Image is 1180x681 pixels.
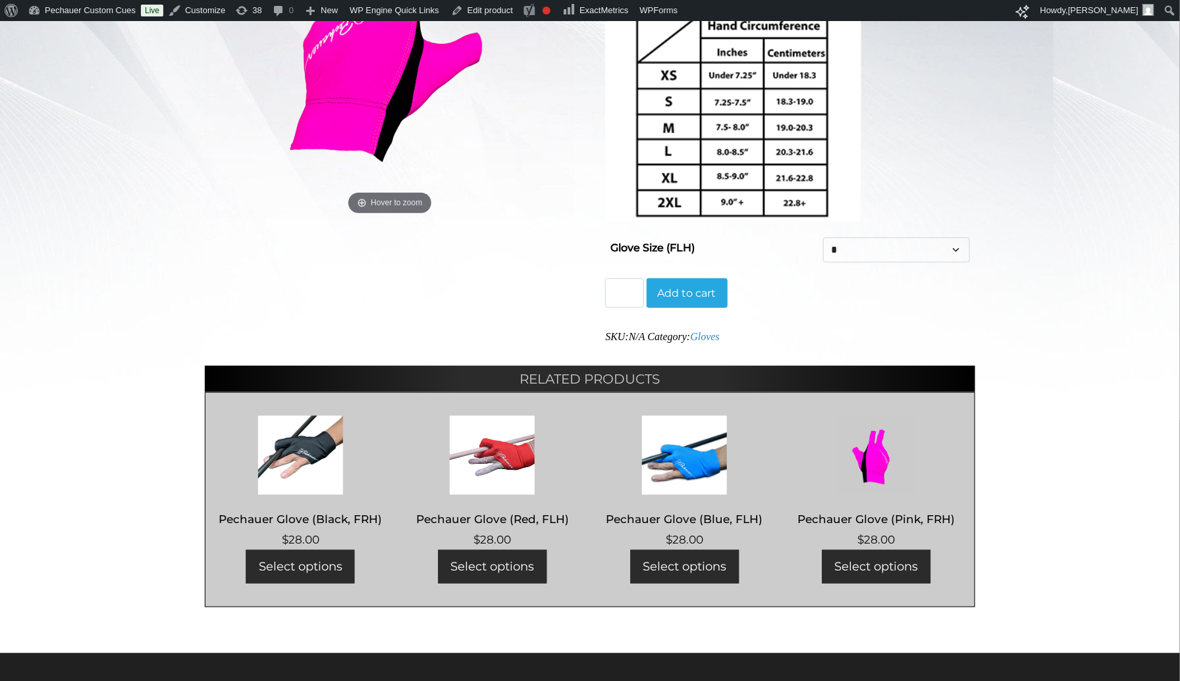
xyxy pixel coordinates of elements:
a: Live [141,5,163,16]
label: Glove Size (FLH) [610,238,695,259]
a: Pechauer Glove (Red, FLH) $28.00 [411,416,575,548]
span: $ [858,533,865,546]
button: Add to cart [647,278,728,309]
input: Product quantity [605,278,643,309]
a: Pechauer Glove (Black, FRH) $28.00 [219,416,383,548]
a: Select options for “Pechauer Glove (Red, FLH)” [438,550,547,584]
h2: Pechauer Glove (Blue, FLH) [603,507,766,531]
span: $ [473,533,480,546]
bdi: 28.00 [666,533,703,546]
a: Pechauer Glove (Pink, FRH) $28.00 [795,416,959,548]
img: Pechauer Glove (Blue, FLH) [603,416,766,495]
a: Select options for “Pechauer Glove (Blue, FLH)” [630,550,739,584]
bdi: 28.00 [282,533,319,546]
a: Select options for “Pechauer Glove (Pink, FRH)” [822,550,931,584]
img: Pechauer Glove (Pink, FRH) [795,416,959,495]
span: ExactMetrics [579,5,628,15]
bdi: 28.00 [473,533,511,546]
bdi: 28.00 [858,533,896,546]
span: Category: [648,331,720,342]
img: Pechauer Glove (Red, FLH) [411,416,575,495]
a: Pechauer Glove (Blue, FLH) $28.00 [603,416,766,548]
img: Pechauer Glove (Black, FRH) [219,416,383,495]
a: Select options for “Pechauer Glove (Black, FRH)” [246,550,355,584]
span: N/A [629,331,645,342]
a: Gloves [690,331,719,342]
h2: Pechauer Glove (Red, FLH) [411,507,575,531]
span: SKU: [605,331,645,342]
h2: Pechauer Glove (Pink, FRH) [795,507,959,531]
h2: Related products [205,366,975,392]
span: $ [282,533,288,546]
span: $ [666,533,672,546]
span: [PERSON_NAME] [1068,5,1139,15]
div: Focus keyphrase not set [543,7,550,14]
h2: Pechauer Glove (Black, FRH) [219,507,383,531]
